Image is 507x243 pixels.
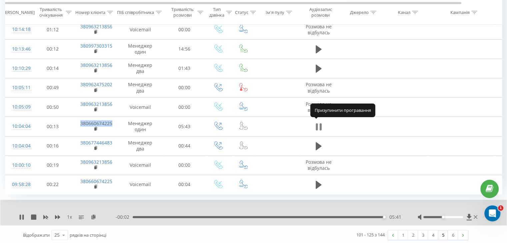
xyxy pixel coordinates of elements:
div: 10:05:09 [12,101,25,114]
td: 00:12 [32,39,74,59]
td: 00:00 [164,20,205,39]
td: 00:04 [164,175,205,194]
a: 380962475202 [80,81,112,88]
div: Тривалість розмови [169,7,196,18]
span: 1 x [67,214,72,220]
a: 1 [398,230,408,240]
td: 01:12 [32,20,74,39]
div: 10:00:10 [12,159,25,172]
div: 10:13:46 [12,43,25,56]
td: 00:00 [164,78,205,97]
a: 6 [448,230,458,240]
div: Номер клієнта [75,10,105,15]
td: Voicemail [117,175,164,194]
div: Статус [235,10,248,15]
span: рядків на сторінці [70,232,106,238]
td: 00:19 [32,155,74,175]
div: Accessibility label [442,216,444,218]
td: 00:49 [32,78,74,97]
td: Менеджер два [117,78,164,97]
div: Кампанія [450,10,470,15]
td: Voicemail [117,98,164,117]
div: Призупинити програвання [310,104,375,117]
td: Менеджер два [117,136,164,155]
div: Тривалість очікування [38,7,64,18]
div: 10:04:04 [12,120,25,133]
div: Канал [398,10,410,15]
div: Ім'я пулу [266,10,284,15]
td: Менеджер один [117,117,164,136]
a: 2 [408,230,418,240]
td: Менеджер два [117,59,164,78]
div: Accessibility label [383,216,386,218]
div: 101 - 125 з 144 [356,231,385,238]
span: 1 [498,205,503,211]
td: Voicemail [117,20,164,39]
td: 00:13 [32,117,74,136]
div: 09:58:28 [12,178,25,191]
td: 00:00 [164,155,205,175]
span: Розмова не відбулась [306,159,332,171]
div: Аудіозапис розмови [304,7,337,18]
iframe: Intercom live chat [484,205,500,221]
div: Джерело [350,10,369,15]
a: 380963213856 [80,23,112,30]
a: 4 [428,230,438,240]
a: 380963213856 [80,62,112,68]
td: 00:00 [164,98,205,117]
td: 00:16 [32,136,74,155]
td: 00:22 [32,175,74,194]
td: Voicemail [117,155,164,175]
a: 380677446483 [80,139,112,146]
div: 25 [54,232,60,238]
div: 10:04:04 [12,139,25,152]
span: 05:41 [389,214,401,220]
span: - 00:02 [116,214,133,220]
a: 5 [438,230,448,240]
td: 05:43 [164,117,205,136]
span: Розмова не відбулась [306,101,332,113]
a: 380660674225 [80,178,112,184]
td: 00:44 [164,136,205,155]
div: [PERSON_NAME] [1,10,35,15]
span: Розмова не відбулась [306,23,332,36]
a: 380963213856 [80,101,112,107]
div: Тип дзвінка [209,7,224,18]
div: 10:10:29 [12,62,25,75]
span: Відображати [23,232,50,238]
div: ПІБ співробітника [117,10,154,15]
td: 00:50 [32,98,74,117]
div: 10:14:18 [12,23,25,36]
td: 14:56 [164,39,205,59]
a: 3 [418,230,428,240]
span: Розмова не відбулась [306,81,332,94]
a: 380997303315 [80,43,112,49]
div: 10:05:11 [12,81,25,94]
td: 01:43 [164,59,205,78]
td: 00:14 [32,59,74,78]
a: 380660674225 [80,120,112,126]
a: 380963213856 [80,159,112,165]
td: Менеджер один [117,39,164,59]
